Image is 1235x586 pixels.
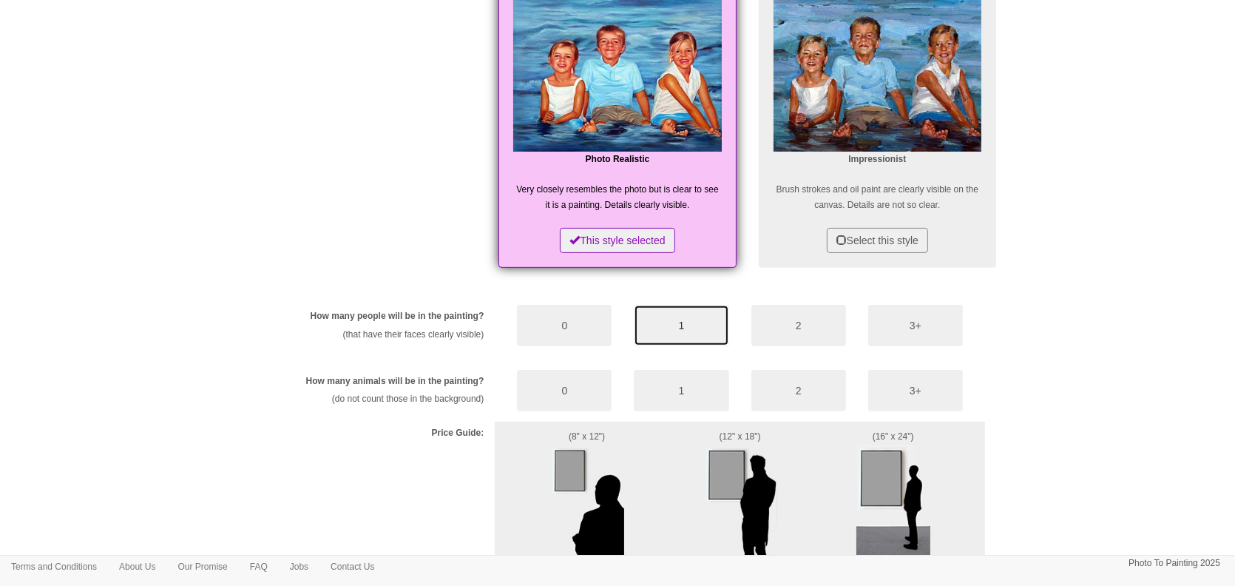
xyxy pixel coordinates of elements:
a: Our Promise [166,556,238,578]
p: (12" x 18") [690,429,791,445]
button: 1 [634,305,728,346]
label: How many people will be in the painting? [311,310,484,323]
img: Example size of a small painting [550,445,624,556]
a: Jobs [279,556,319,578]
label: How many animals will be in the painting? [306,375,484,388]
a: FAQ [239,556,279,578]
a: Contact Us [319,556,385,578]
p: (16" x 24") [812,429,974,445]
button: 2 [751,370,846,411]
button: 0 [517,370,612,411]
button: This style selected [560,228,674,253]
button: 2 [751,305,846,346]
p: (do not count those in the background) [261,391,484,407]
p: Photo Realistic [513,152,721,167]
p: Brush strokes and oil paint are clearly visible on the canvas. Details are not so clear. [774,182,981,213]
button: 1 [634,370,728,411]
p: Photo To Painting 2025 [1129,556,1220,571]
img: Example size of a large painting [856,445,930,556]
p: (that have their faces clearly visible) [261,327,484,343]
button: 3+ [868,305,963,346]
p: Impressionist [774,152,981,167]
a: About Us [108,556,166,578]
button: 3+ [868,370,963,411]
label: Price Guide: [432,427,484,439]
p: (8" x 12") [506,429,668,445]
button: 0 [517,305,612,346]
p: Very closely resembles the photo but is clear to see it is a painting. Details clearly visible. [513,182,721,213]
img: Example size of a Midi painting [703,445,777,556]
button: Select this style [827,228,928,253]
